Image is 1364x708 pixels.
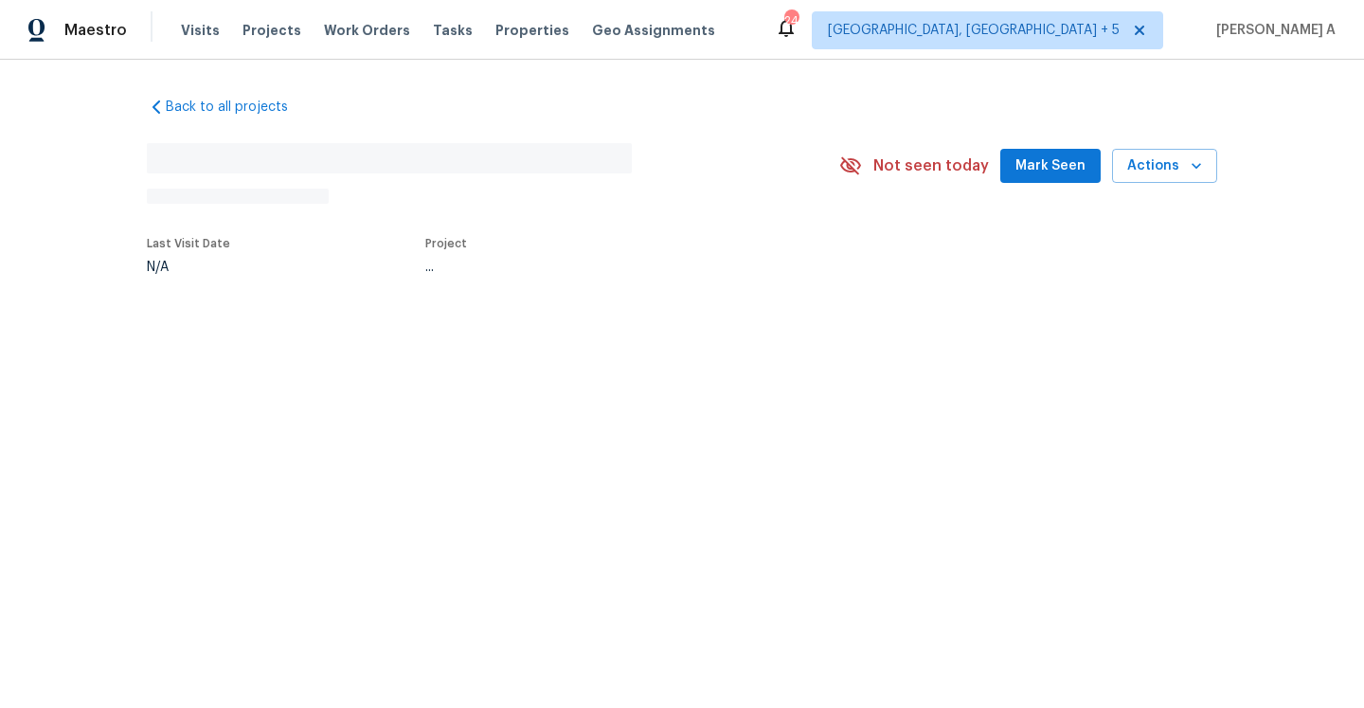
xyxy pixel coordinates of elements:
div: 240 [784,11,798,30]
span: Geo Assignments [592,21,715,40]
span: Project [425,238,467,249]
span: Projects [242,21,301,40]
a: Back to all projects [147,98,329,117]
span: Properties [495,21,569,40]
span: [GEOGRAPHIC_DATA], [GEOGRAPHIC_DATA] + 5 [828,21,1120,40]
span: Last Visit Date [147,238,230,249]
span: Mark Seen [1015,154,1086,178]
span: Actions [1127,154,1202,178]
button: Actions [1112,149,1217,184]
div: ... [425,261,789,274]
span: Tasks [433,24,473,37]
span: Work Orders [324,21,410,40]
button: Mark Seen [1000,149,1101,184]
span: Maestro [64,21,127,40]
span: Visits [181,21,220,40]
span: [PERSON_NAME] A [1209,21,1336,40]
span: Not seen today [873,156,989,175]
div: N/A [147,261,230,274]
